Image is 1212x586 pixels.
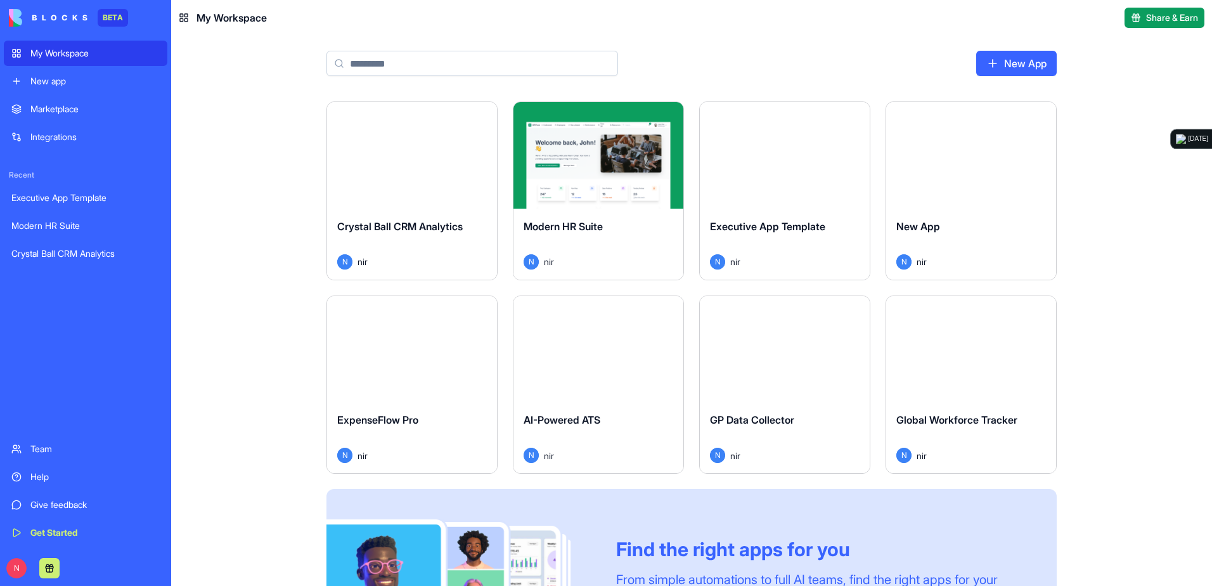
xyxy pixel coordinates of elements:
[358,255,368,268] span: nir
[886,101,1057,280] a: New AppNnir
[4,492,167,518] a: Give feedback
[917,255,927,268] span: nir
[896,448,912,463] span: N
[917,449,927,462] span: nir
[9,9,87,27] img: logo
[197,10,267,25] span: My Workspace
[358,449,368,462] span: nir
[1189,134,1208,144] div: [DATE]
[11,219,160,232] div: Modern HR Suite
[9,9,128,27] a: BETA
[4,68,167,94] a: New app
[326,296,498,474] a: ExpenseFlow ProNnir
[886,296,1057,474] a: Global Workforce TrackerNnir
[524,448,539,463] span: N
[710,220,825,233] span: Executive App Template
[4,213,167,238] a: Modern HR Suite
[30,103,160,115] div: Marketplace
[896,413,1017,426] span: Global Workforce Tracker
[1176,134,1186,144] img: logo
[30,498,160,511] div: Give feedback
[98,9,128,27] div: BETA
[544,449,554,462] span: nir
[337,254,352,270] span: N
[730,255,740,268] span: nir
[896,220,940,233] span: New App
[1125,8,1204,28] button: Share & Earn
[11,247,160,260] div: Crystal Ball CRM Analytics
[6,558,27,578] span: N
[4,520,167,545] a: Get Started
[4,464,167,490] a: Help
[524,254,539,270] span: N
[30,131,160,143] div: Integrations
[4,41,167,66] a: My Workspace
[1146,11,1198,24] span: Share & Earn
[4,96,167,122] a: Marketplace
[337,413,418,426] span: ExpenseFlow Pro
[513,101,684,280] a: Modern HR SuiteNnir
[337,220,463,233] span: Crystal Ball CRM Analytics
[896,254,912,270] span: N
[337,448,352,463] span: N
[4,170,167,180] span: Recent
[30,526,160,539] div: Get Started
[30,471,160,483] div: Help
[326,101,498,280] a: Crystal Ball CRM AnalyticsNnir
[30,47,160,60] div: My Workspace
[616,538,1026,561] div: Find the right apps for you
[11,192,160,204] div: Executive App Template
[730,449,740,462] span: nir
[4,124,167,150] a: Integrations
[4,185,167,211] a: Executive App Template
[699,296,870,474] a: GP Data CollectorNnir
[710,413,794,426] span: GP Data Collector
[30,443,160,455] div: Team
[4,241,167,266] a: Crystal Ball CRM Analytics
[544,255,554,268] span: nir
[524,413,600,426] span: AI-Powered ATS
[30,75,160,88] div: New app
[710,448,725,463] span: N
[976,51,1057,76] a: New App
[4,436,167,462] a: Team
[513,296,684,474] a: AI-Powered ATSNnir
[710,254,725,270] span: N
[699,101,870,280] a: Executive App TemplateNnir
[524,220,603,233] span: Modern HR Suite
